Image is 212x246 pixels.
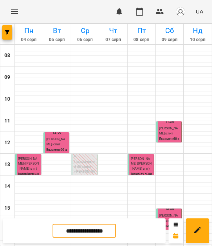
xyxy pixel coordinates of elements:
[16,36,42,43] h6: 04 серп
[185,36,211,43] h6: 10 серп
[157,36,183,43] h6: 09 серп
[4,161,10,169] h6: 13
[4,95,10,103] h6: 10
[74,154,96,159] p: 0
[46,148,68,157] p: Екзамен 60 хвилин
[159,126,178,135] span: [PERSON_NAME] іспит
[4,52,10,60] h6: 08
[44,36,70,43] h6: 05 серп
[16,25,42,36] h6: Пн
[4,182,10,190] h6: 14
[129,36,154,43] h6: 08 серп
[4,73,10,81] h6: 09
[165,119,174,124] label: 11:30
[53,130,61,135] label: 12:00
[157,25,183,36] h6: Сб
[4,204,10,212] h6: 15
[4,117,10,125] h6: 11
[196,8,203,15] span: UA
[131,157,151,170] span: [PERSON_NAME] ([PERSON_NAME] в тг)
[100,36,126,43] h6: 07 серп
[18,172,40,182] p: Індивідульний 60 хвилин
[131,172,152,182] p: Індивідульний 60 хвилин
[159,137,180,146] p: Екзамен 60 хвилин
[165,206,174,211] label: 15:30
[18,157,39,170] span: [PERSON_NAME] ([PERSON_NAME] в тг)
[72,36,98,43] h6: 06 серп
[193,5,206,18] button: UA
[4,139,10,147] h6: 12
[72,25,98,36] h6: Ср
[159,214,178,222] span: [PERSON_NAME] іспит
[185,25,211,36] h6: Нд
[129,25,154,36] h6: Пт
[74,160,96,184] p: Індивідульний 60 хвилин ([PERSON_NAME] ([PERSON_NAME] в тг))
[6,3,23,20] button: Menu
[100,25,126,36] h6: Чт
[44,25,70,36] h6: Вт
[46,137,66,146] span: [PERSON_NAME] іспит
[175,7,186,17] img: avatar_s.png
